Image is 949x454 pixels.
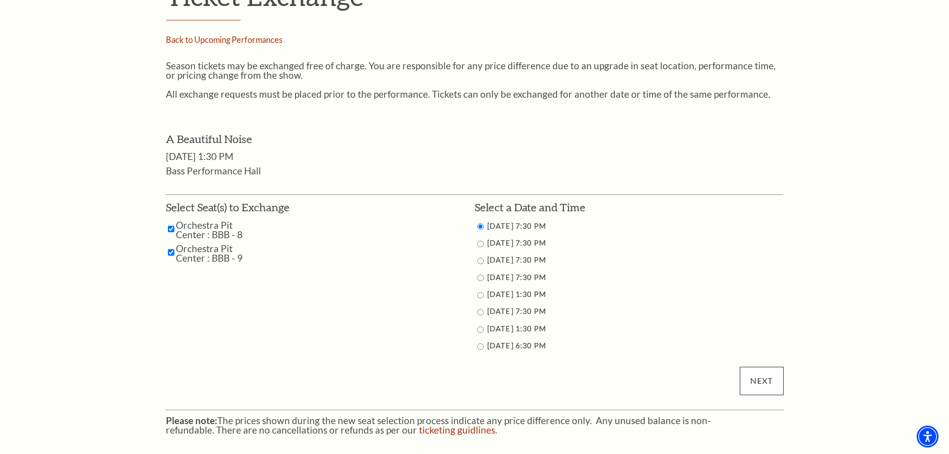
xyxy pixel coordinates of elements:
[487,222,546,230] label: [DATE] 7:30 PM
[168,220,174,238] input: Orchestra Pit Center : BBB - 8
[487,256,546,264] label: [DATE] 7:30 PM
[176,244,258,263] label: Orchestra Pit Center : BBB - 9
[166,35,282,44] a: Back to Upcoming Performances
[168,244,174,261] input: Orchestra Pit Center : BBB - 9
[487,239,546,247] label: [DATE] 7:30 PM
[477,326,484,333] input: 11/2/2025 1:30 PM
[477,258,484,264] input: 10/30/2025 7:30 PM
[477,275,484,281] input: 10/31/2025 7:30 PM
[166,416,784,435] p: The prices shown during the new seat selection process indicate any price difference only. Any un...
[487,290,546,299] label: [DATE] 1:30 PM
[477,309,484,315] input: 11/1/2025 7:30 PM
[166,165,261,176] span: Bass Performance Hall
[419,424,495,436] a: ticketing guidlines - open in a new tab
[166,89,784,99] p: All exchange requests must be placed prior to the performance. Tickets can only be exchanged for ...
[176,220,258,239] label: Orchestra Pit Center : BBB - 8
[487,273,546,282] label: [DATE] 7:30 PM
[475,200,784,215] h3: Select a Date and Time
[166,200,301,215] h3: Select Seat(s) to Exchange
[740,367,783,395] input: Submit button
[477,241,484,247] input: 10/29/2025 7:30 PM
[477,343,484,350] input: 11/2/2025 6:30 PM
[166,151,233,162] span: [DATE] 1:30 PM
[487,324,546,333] label: [DATE] 1:30 PM
[477,223,484,230] input: 10/28/2025 7:30 PM
[166,132,784,147] h3: A Beautiful Noise
[166,415,217,426] strong: Please note:
[166,61,784,80] p: Season tickets may be exchanged free of charge. You are responsible for any price difference due ...
[477,292,484,299] input: 11/1/2025 1:30 PM
[487,307,546,315] label: [DATE] 7:30 PM
[917,426,939,448] div: Accessibility Menu
[487,341,546,350] label: [DATE] 6:30 PM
